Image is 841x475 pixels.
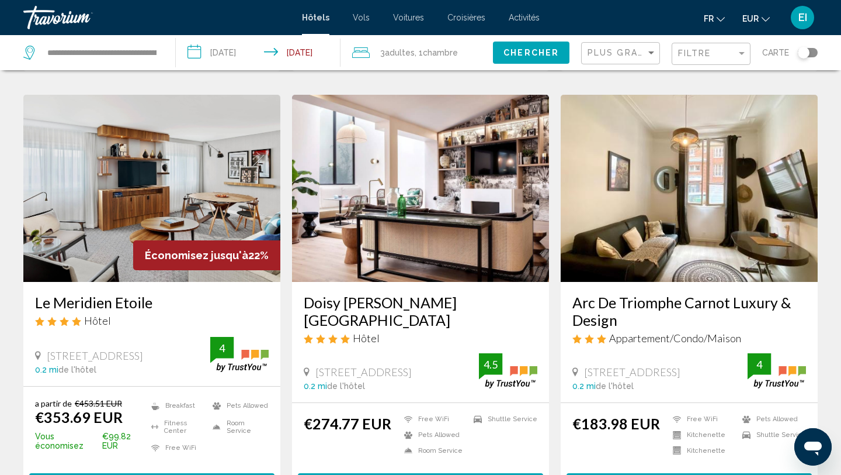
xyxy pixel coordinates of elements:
a: Le Meridien Etoile [35,294,269,311]
a: Arc De Triomphe Carnot Luxury & Design [572,294,806,329]
span: 0.2 mi [572,381,596,391]
span: , 1 [415,44,458,61]
span: Adultes [385,48,415,57]
span: a partir de [35,398,72,408]
div: 4 star Hotel [304,332,537,345]
li: Pets Allowed [398,430,468,440]
span: 0.2 mi [35,365,58,374]
span: Économisez jusqu'à [145,249,248,261]
del: €453.51 EUR [75,398,122,408]
li: Pets Allowed [736,415,806,425]
a: Hôtels [302,13,329,22]
li: Fitness Center [145,419,207,435]
div: 4 [210,341,234,355]
li: Kitchenette [667,430,736,440]
div: 3 star Apartment [572,332,806,345]
span: de l'hôtel [596,381,634,391]
span: Chambre [423,48,458,57]
ins: €274.77 EUR [304,415,391,432]
li: Free WiFi [145,440,207,456]
span: 0.2 mi [304,381,327,391]
a: Croisières [447,13,485,22]
li: Free WiFi [667,415,736,425]
ins: €183.98 EUR [572,415,660,432]
span: Chercher [503,49,559,58]
a: Activités [509,13,540,22]
div: 22% [133,240,280,270]
iframe: Bouton de lancement de la fenêtre de messagerie [794,428,832,466]
span: [STREET_ADDRESS] [315,366,412,378]
span: Plus grandes économies [588,48,727,57]
a: Doisy [PERSON_NAME][GEOGRAPHIC_DATA] [304,294,537,329]
img: Hotel image [292,95,549,282]
a: Voitures [393,13,424,22]
button: Menu utilisateur [787,5,818,30]
button: Changer de devise [742,10,770,27]
span: Appartement/Condo/Maison [609,332,741,345]
font: fr [704,14,714,23]
font: EUR [742,14,759,23]
p: €99.82 EUR [35,432,145,450]
li: Shuttle Service [736,430,806,440]
a: Travorium [23,6,290,29]
a: Vols [353,13,370,22]
li: Free WiFi [398,415,468,425]
button: Check-in date: Nov 21, 2025 Check-out date: Nov 22, 2025 [176,35,340,70]
button: Travelers: 3 adults, 0 children [340,35,493,70]
li: Shuttle Service [468,415,537,425]
button: Chercher [493,42,569,63]
div: 4.5 [479,357,502,371]
span: [STREET_ADDRESS] [47,349,143,362]
span: de l'hôtel [58,365,96,374]
li: Breakfast [145,398,207,414]
li: Pets Allowed [207,398,269,414]
button: Filter [672,42,750,66]
mat-select: Sort by [588,49,656,58]
button: Toggle map [789,47,818,58]
span: [STREET_ADDRESS] [584,366,680,378]
li: Room Service [207,419,269,435]
span: Filtre [678,49,711,58]
div: 4 [748,357,771,371]
span: Hôtel [84,314,111,327]
ins: €353.69 EUR [35,408,123,426]
span: Vous économisez [35,432,99,450]
li: Room Service [398,446,468,456]
font: EI [798,11,807,23]
span: Carte [762,44,789,61]
img: trustyou-badge.svg [210,337,269,371]
span: Hôtel [353,332,380,345]
span: de l'hôtel [327,381,365,391]
span: 3 [380,44,415,61]
div: 4 star Hotel [35,314,269,327]
img: trustyou-badge.svg [748,353,806,388]
img: trustyou-badge.svg [479,353,537,388]
li: Kitchenette [667,446,736,456]
img: Hotel image [561,95,818,282]
button: Changer de langue [704,10,725,27]
img: Hotel image [23,95,280,282]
